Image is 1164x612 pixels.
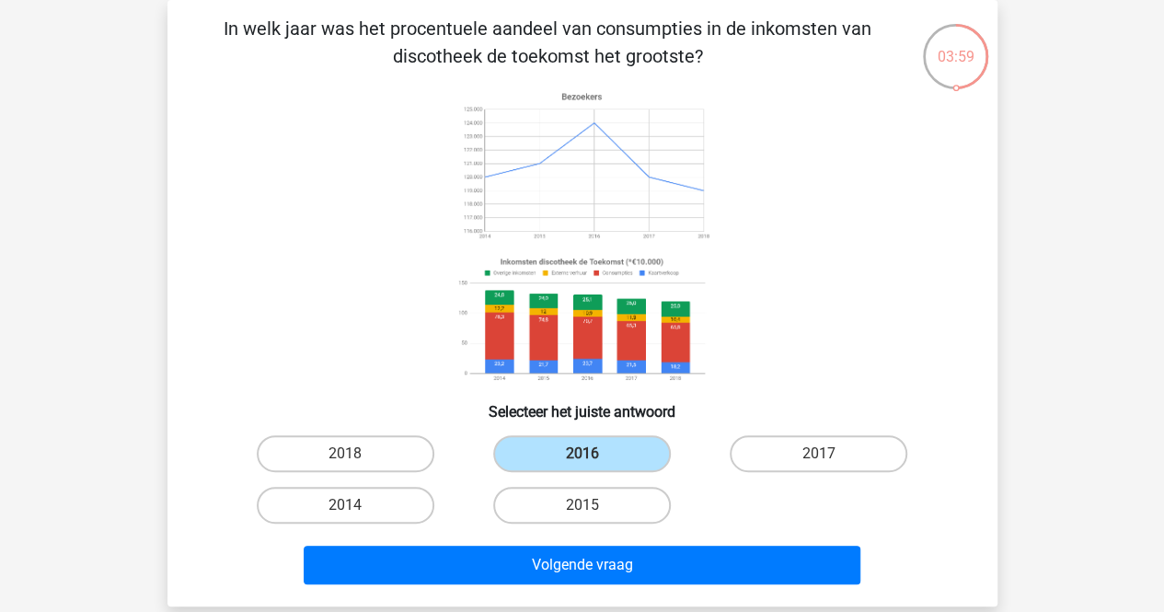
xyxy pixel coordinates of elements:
button: Volgende vraag [304,546,860,584]
p: In welk jaar was het procentuele aandeel van consumpties in de inkomsten van discotheek de toekom... [197,15,899,70]
label: 2017 [730,435,907,472]
label: 2016 [493,435,671,472]
label: 2015 [493,487,671,524]
div: 03:59 [921,22,990,68]
label: 2014 [257,487,434,524]
label: 2018 [257,435,434,472]
h6: Selecteer het juiste antwoord [197,388,968,421]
